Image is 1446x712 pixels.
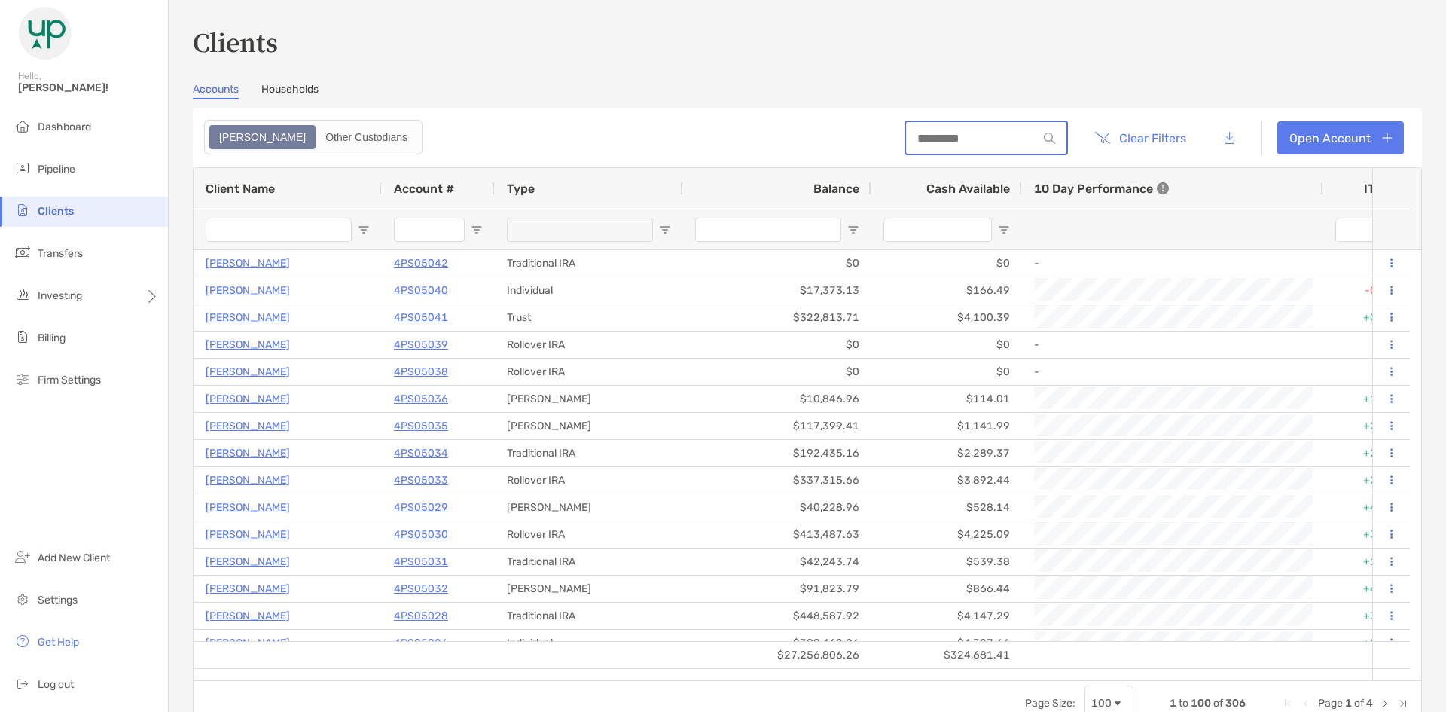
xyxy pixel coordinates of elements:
span: Pipeline [38,163,75,176]
div: $42,243.74 [683,549,871,575]
a: [PERSON_NAME] [206,471,290,490]
button: Clear Filters [1083,121,1197,154]
div: +2.60% [1323,467,1414,494]
span: Type [507,182,535,196]
a: [PERSON_NAME] [206,552,290,571]
div: Rollover IRA [495,359,683,385]
a: [PERSON_NAME] [206,607,290,625]
button: Open Filter Menu [659,224,671,236]
div: $4,727.66 [871,630,1022,656]
div: $3,892.44 [871,467,1022,494]
img: logout icon [14,674,32,692]
img: firm-settings icon [14,370,32,388]
span: Page [1318,697,1343,710]
a: 4PS05035 [394,417,448,435]
div: $0 [871,332,1022,358]
div: +2.43% [1323,413,1414,439]
a: Open Account [1277,121,1404,154]
a: [PERSON_NAME] [206,362,290,381]
a: [PERSON_NAME] [206,498,290,517]
div: $399,462.86 [683,630,871,656]
div: Traditional IRA [495,440,683,466]
div: 0% [1323,359,1414,385]
span: Clients [38,205,74,218]
a: 4PS05032 [394,579,448,598]
span: to [1179,697,1188,710]
div: $166.49 [871,277,1022,304]
div: +4.18% [1323,576,1414,602]
div: Rollover IRA [495,332,683,358]
span: Transfers [38,247,83,260]
input: ITD Filter Input [1335,218,1383,242]
span: Investing [38,289,82,302]
img: input icon [1044,133,1055,144]
p: [PERSON_NAME] [206,525,290,544]
div: Other Custodians [317,127,416,148]
span: Client Name [206,182,275,196]
div: Individual [495,277,683,304]
img: transfers icon [14,243,32,261]
img: pipeline icon [14,159,32,177]
div: $413,487.63 [683,521,871,548]
a: [PERSON_NAME] [206,579,290,598]
span: 4 [1366,697,1373,710]
div: +2.39% [1323,630,1414,656]
div: 100 [1091,697,1112,710]
a: [PERSON_NAME] [206,390,290,408]
div: Traditional IRA [495,250,683,277]
img: billing icon [14,328,32,346]
span: Account # [394,182,454,196]
p: 4PS05036 [394,390,448,408]
div: +4.19% [1323,494,1414,521]
div: Last Page [1397,698,1409,710]
div: $0 [871,250,1022,277]
div: $4,147.29 [871,603,1022,629]
span: 306 [1225,697,1246,710]
a: [PERSON_NAME] [206,254,290,273]
p: [PERSON_NAME] [206,335,290,354]
p: [PERSON_NAME] [206,281,290,300]
div: -0.21% [1323,277,1414,304]
span: Dashboard [38,121,91,133]
img: get-help icon [14,632,32,650]
div: $0 [683,332,871,358]
div: +1.65% [1323,386,1414,412]
img: Zoe Logo [18,6,72,60]
a: 4PS05033 [394,471,448,490]
div: 0% [1323,332,1414,358]
a: 4PS05030 [394,525,448,544]
div: $117,399.41 [683,413,871,439]
div: $91,823.79 [683,576,871,602]
img: settings icon [14,590,32,608]
a: 4PS05028 [394,607,448,625]
input: Balance Filter Input [695,218,841,242]
div: Zoe [211,127,314,148]
p: 4PS05038 [394,362,448,381]
div: segmented control [204,120,423,154]
a: 4PS05034 [394,444,448,463]
div: - [1034,359,1311,384]
input: Account # Filter Input [394,218,465,242]
a: [PERSON_NAME] [206,444,290,463]
p: 4PS05041 [394,308,448,327]
div: $539.38 [871,549,1022,575]
p: 4PS05039 [394,335,448,354]
p: [PERSON_NAME] [206,634,290,652]
button: Open Filter Menu [847,224,859,236]
div: +0.38% [1323,304,1414,331]
input: Client Name Filter Input [206,218,352,242]
a: [PERSON_NAME] [206,417,290,435]
a: Households [261,83,319,99]
div: Traditional IRA [495,603,683,629]
a: 4PS05026 [394,634,448,652]
span: 100 [1191,697,1211,710]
